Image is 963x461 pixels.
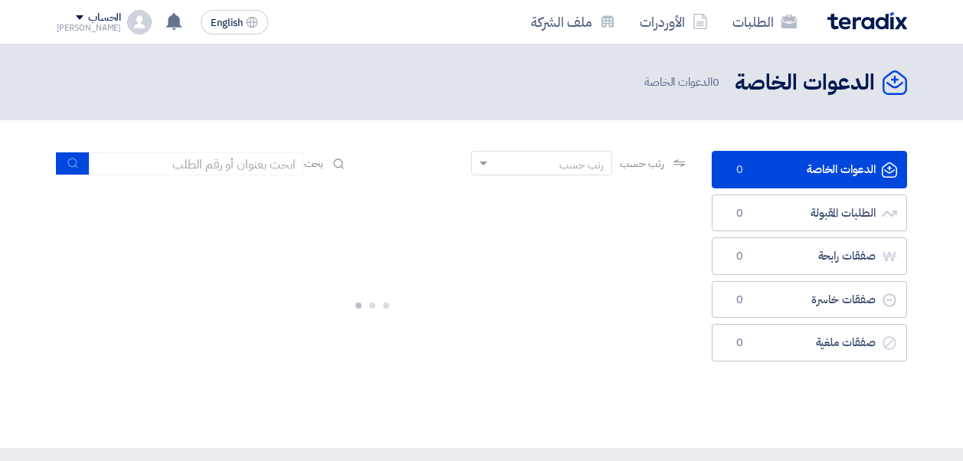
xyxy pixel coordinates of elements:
a: الطلبات المقبولة0 [712,195,907,232]
a: الدعوات الخاصة0 [712,151,907,188]
a: صفقات خاسرة0 [712,281,907,319]
button: English [201,10,268,34]
span: 0 [731,293,749,308]
a: صفقات ملغية0 [712,324,907,361]
span: 0 [731,249,749,264]
div: رتب حسب [559,157,604,173]
a: ملف الشركة [519,4,627,40]
span: 0 [731,335,749,351]
img: Teradix logo [827,12,907,30]
a: الطلبات [720,4,809,40]
span: 0 [731,162,749,178]
h2: الدعوات الخاصة [735,68,875,98]
span: English [211,18,243,28]
input: ابحث بعنوان أو رقم الطلب [90,152,304,175]
span: رتب حسب [620,155,663,172]
a: الأوردرات [627,4,720,40]
span: 0 [712,74,719,90]
span: 0 [731,206,749,221]
span: بحث [304,155,324,172]
img: profile_test.png [127,10,152,34]
a: صفقات رابحة0 [712,237,907,275]
span: الدعوات الخاصة [644,74,722,91]
div: الحساب [88,11,121,25]
div: [PERSON_NAME] [57,24,122,32]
